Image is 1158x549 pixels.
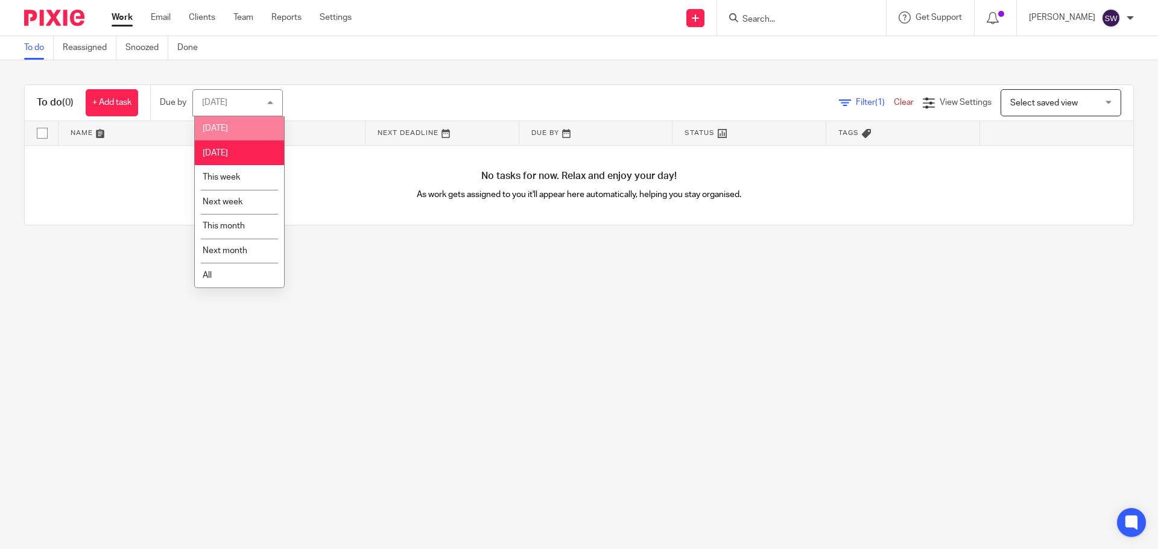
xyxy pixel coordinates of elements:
[86,89,138,116] a: + Add task
[838,130,859,136] span: Tags
[202,98,227,107] div: [DATE]
[177,36,207,60] a: Done
[160,96,186,108] p: Due by
[125,36,168,60] a: Snoozed
[37,96,74,109] h1: To do
[875,98,885,107] span: (1)
[302,189,856,201] p: As work gets assigned to you it'll appear here automatically, helping you stay organised.
[62,98,74,107] span: (0)
[940,98,992,107] span: View Settings
[1029,11,1095,24] p: [PERSON_NAME]
[63,36,116,60] a: Reassigned
[203,149,228,157] span: [DATE]
[320,11,352,24] a: Settings
[112,11,133,24] a: Work
[203,271,212,280] span: All
[189,11,215,24] a: Clients
[151,11,171,24] a: Email
[741,14,850,25] input: Search
[203,173,240,181] span: This week
[1101,8,1121,28] img: svg%3E
[1010,99,1078,107] span: Select saved view
[271,11,302,24] a: Reports
[916,13,962,22] span: Get Support
[24,10,84,26] img: Pixie
[203,124,228,133] span: [DATE]
[24,36,54,60] a: To do
[25,170,1133,183] h4: No tasks for now. Relax and enjoy your day!
[203,198,242,206] span: Next week
[856,98,894,107] span: Filter
[203,246,247,255] span: Next month
[894,98,914,107] a: Clear
[233,11,253,24] a: Team
[203,222,245,230] span: This month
